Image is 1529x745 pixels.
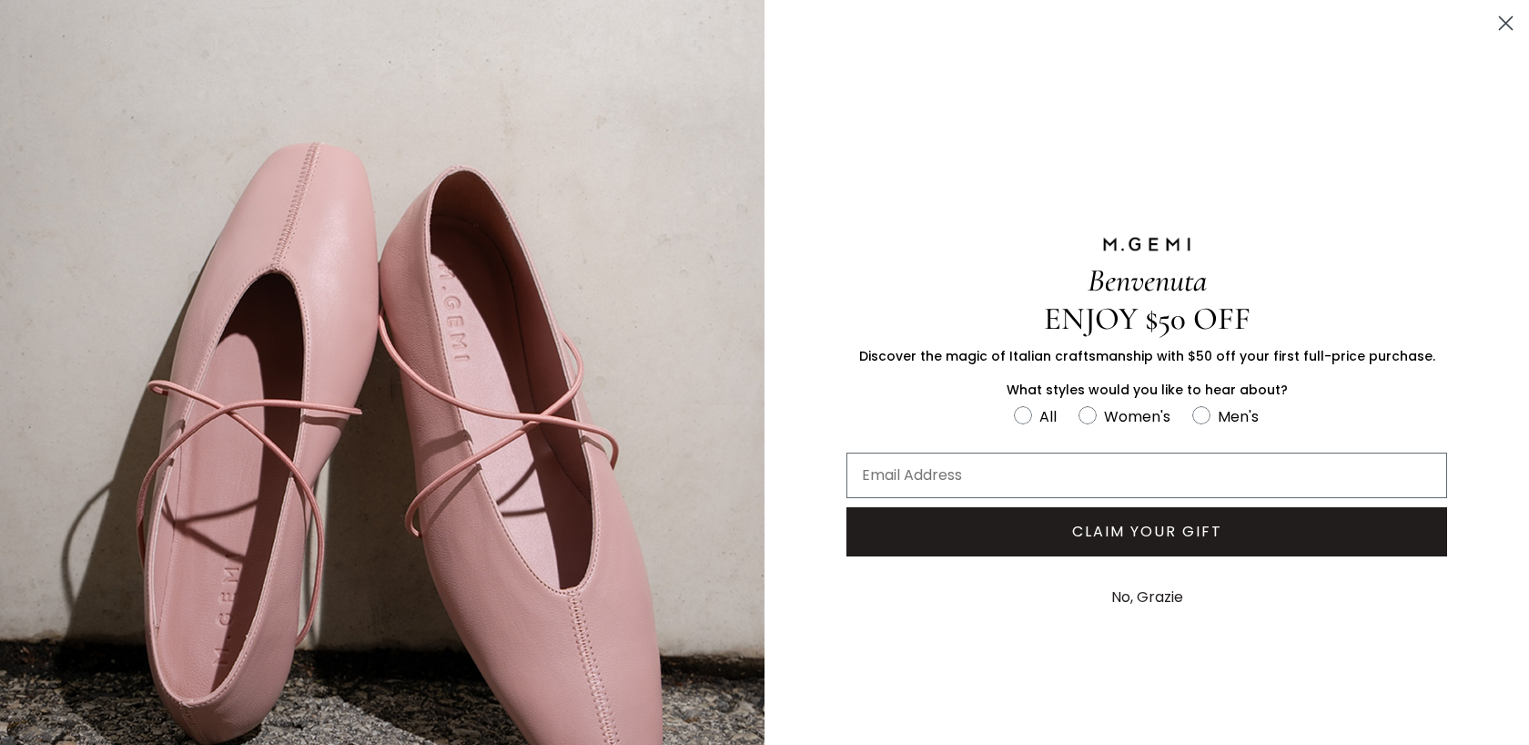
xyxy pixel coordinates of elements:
[1218,405,1259,428] div: Men's
[1490,7,1522,39] button: Close dialog
[1101,236,1192,252] img: M.GEMI
[846,507,1447,556] button: CLAIM YOUR GIFT
[1007,381,1288,399] span: What styles would you like to hear about?
[1039,405,1057,428] div: All
[1044,300,1251,338] span: ENJOY $50 OFF
[1104,405,1170,428] div: Women's
[846,453,1447,498] input: Email Address
[1088,261,1207,300] span: Benvenuta
[1102,575,1192,620] button: No, Grazie
[859,347,1435,365] span: Discover the magic of Italian craftsmanship with $50 off your first full-price purchase.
